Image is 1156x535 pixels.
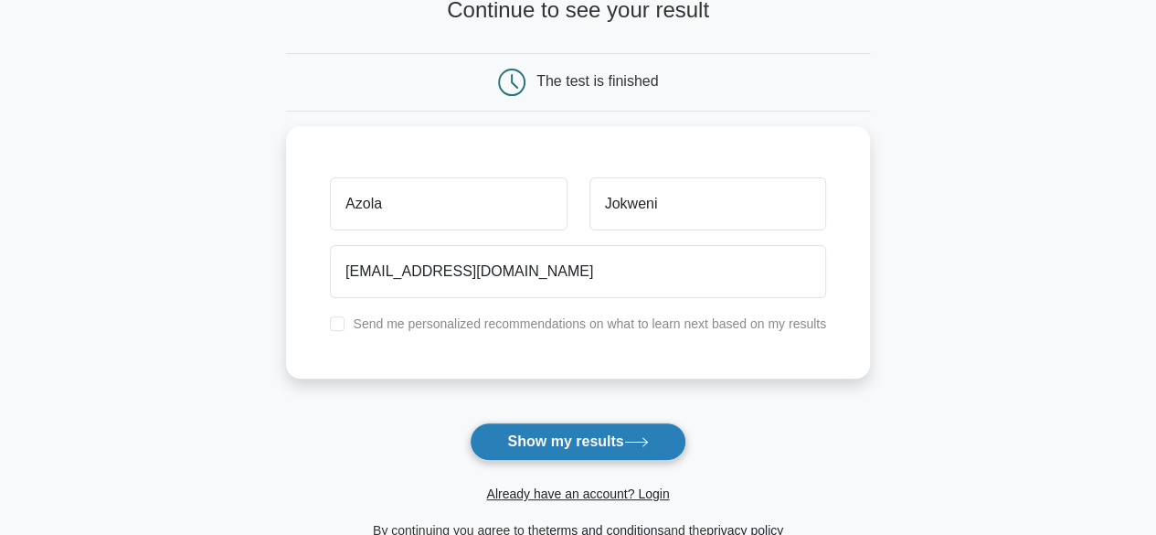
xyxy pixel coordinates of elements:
a: Already have an account? Login [486,487,669,501]
div: The test is finished [536,73,658,89]
input: First name [330,177,567,230]
input: Last name [589,177,826,230]
button: Show my results [470,423,685,461]
label: Send me personalized recommendations on what to learn next based on my results [353,316,826,331]
input: Email [330,245,826,298]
